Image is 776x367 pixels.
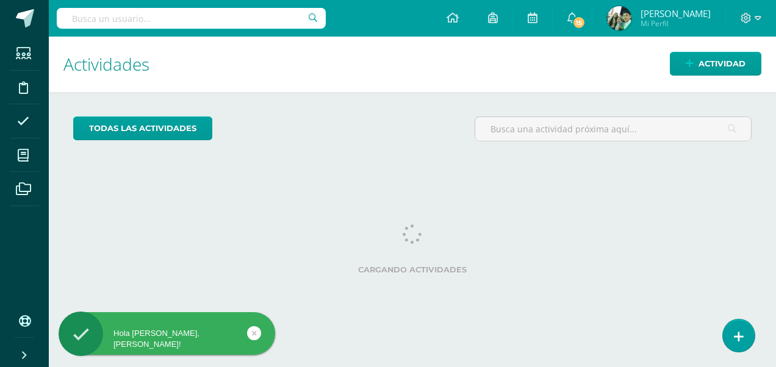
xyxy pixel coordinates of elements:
[641,7,711,20] span: [PERSON_NAME]
[670,52,761,76] a: Actividad
[572,16,586,29] span: 15
[63,37,761,92] h1: Actividades
[73,265,752,274] label: Cargando actividades
[57,8,326,29] input: Busca un usuario...
[59,328,275,350] div: Hola [PERSON_NAME], [PERSON_NAME]!
[73,116,212,140] a: todas las Actividades
[641,18,711,29] span: Mi Perfil
[607,6,631,30] img: 636c08a088cb3a3e8b557639fb6bb726.png
[475,117,751,141] input: Busca una actividad próxima aquí...
[699,52,745,75] span: Actividad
